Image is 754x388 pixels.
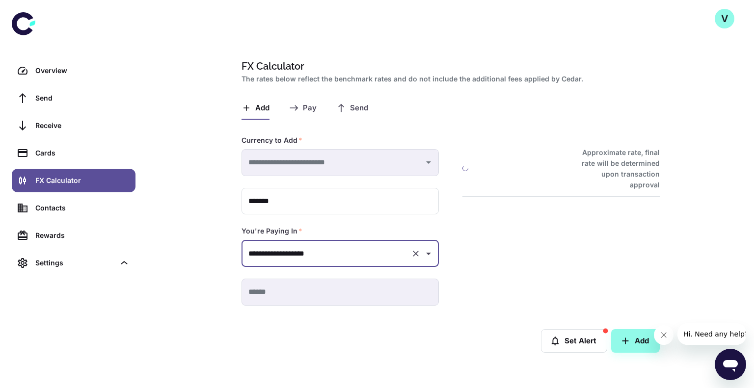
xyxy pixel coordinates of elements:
button: V [715,9,734,28]
div: Receive [35,120,130,131]
button: Clear [409,247,423,260]
div: Settings [12,251,135,275]
a: Rewards [12,224,135,247]
span: Send [350,103,368,113]
label: Currency to Add [242,135,302,145]
span: Pay [303,103,317,113]
div: Send [35,93,130,103]
h6: Approximate rate, final rate will be determined upon transaction approval [571,147,660,190]
div: Cards [35,148,130,158]
h1: FX Calculator [242,59,656,74]
button: Open [422,247,435,260]
a: Send [12,86,135,110]
iframe: Button to launch messaging window [715,349,746,380]
a: Cards [12,141,135,165]
a: Overview [12,59,135,82]
div: FX Calculator [35,175,130,186]
a: FX Calculator [12,169,135,192]
div: Contacts [35,203,130,213]
button: Set Alert [541,329,607,353]
button: Add [611,329,660,353]
div: Settings [35,258,115,268]
div: Rewards [35,230,130,241]
label: You're Paying In [242,226,302,236]
span: Add [255,103,269,113]
a: Receive [12,114,135,137]
a: Contacts [12,196,135,220]
iframe: Close message [654,325,673,345]
div: Overview [35,65,130,76]
iframe: Message from company [677,323,746,345]
h2: The rates below reflect the benchmark rates and do not include the additional fees applied by Cedar. [242,74,656,84]
span: Hi. Need any help? [6,7,71,15]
